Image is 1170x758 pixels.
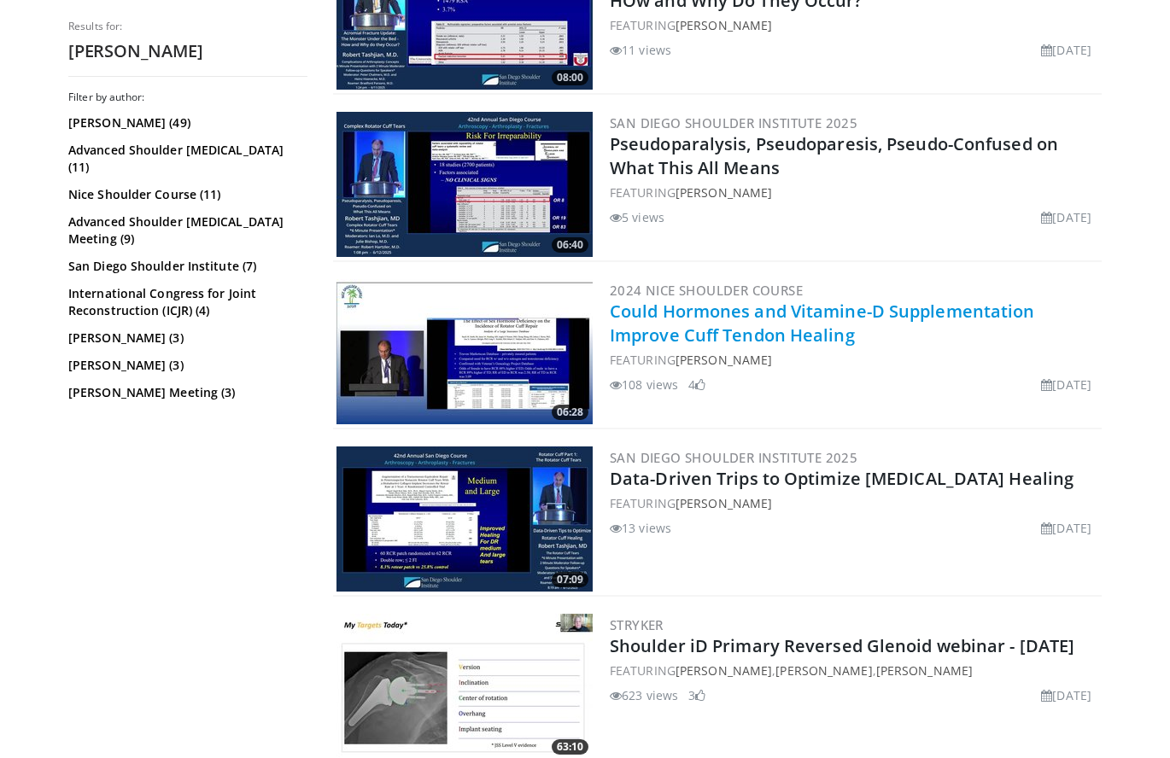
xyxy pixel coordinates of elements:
[552,405,588,420] span: 06:28
[552,572,588,587] span: 07:09
[610,184,1098,201] div: FEATURING
[68,384,303,401] a: [PERSON_NAME] Meeting (3)
[68,213,303,248] a: Advanced Shoulder [MEDICAL_DATA] Meeting (9)
[610,132,1058,179] a: Pseudoparalysis, Pseudoparesis, Pseudo-Confused on What This All Means
[68,357,303,374] a: [PERSON_NAME] (3)
[688,686,705,704] li: 3
[610,494,1098,512] div: FEATURING
[336,446,593,592] a: 07:09
[610,449,857,466] a: San Diego Shoulder Institute 2025
[1041,686,1091,704] li: [DATE]
[610,634,1074,657] a: Shoulder iD Primary Reversed Glenoid webinar - [DATE]
[1041,519,1091,537] li: [DATE]
[610,282,803,299] a: 2024 Nice Shoulder Course
[610,467,1073,490] a: Data-Driven Trips to Optimize [MEDICAL_DATA] Healing
[676,352,772,368] a: [PERSON_NAME]
[676,495,772,511] a: [PERSON_NAME]
[1041,41,1091,59] li: [DATE]
[610,208,664,226] li: 5 views
[610,662,1098,679] div: FEATURING , ,
[68,20,307,33] p: Results for:
[688,376,705,394] li: 4
[336,279,593,424] img: 17de1c7f-59a1-4573-aa70-5b679b1889c6.300x170_q85_crop-smart_upscale.jpg
[610,16,1098,34] div: FEATURING
[68,114,303,131] a: [PERSON_NAME] (49)
[1041,376,1091,394] li: [DATE]
[1041,208,1091,226] li: [DATE]
[876,662,973,679] a: [PERSON_NAME]
[68,90,307,104] h3: Filter by author:
[610,376,678,394] li: 108 views
[610,519,671,537] li: 13 views
[336,446,593,592] img: d0966311-47ee-4121-ad07-4b291210e11e.300x170_q85_crop-smart_upscale.jpg
[676,17,772,33] a: [PERSON_NAME]
[68,258,303,275] a: San Diego Shoulder Institute (7)
[68,40,307,62] h2: [PERSON_NAME]
[676,184,772,201] a: [PERSON_NAME]
[68,186,303,203] a: Nice Shoulder Course (11)
[552,739,588,755] span: 63:10
[610,351,1098,369] div: FEATURING
[336,279,593,424] a: 06:28
[336,112,593,257] img: 823cf557-69c4-4c8d-8aea-7743a94f16b6.300x170_q85_crop-smart_upscale.jpg
[775,662,872,679] a: [PERSON_NAME]
[336,112,593,257] a: 06:40
[610,686,678,704] li: 623 views
[676,662,772,679] a: [PERSON_NAME]
[610,41,671,59] li: 11 views
[610,114,857,131] a: San Diego Shoulder Institute 2025
[552,237,588,253] span: 06:40
[68,142,303,176] a: Advanced Shoulder [MEDICAL_DATA] (11)
[610,616,664,633] a: Stryker
[552,70,588,85] span: 08:00
[610,300,1035,347] a: Could Hormones and Vitamine-D Supplementation Improve Cuff Tendon Healing
[68,329,303,347] a: [PERSON_NAME] (3)
[68,285,303,319] a: International Congress for Joint Reconstruction (ICJR) (4)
